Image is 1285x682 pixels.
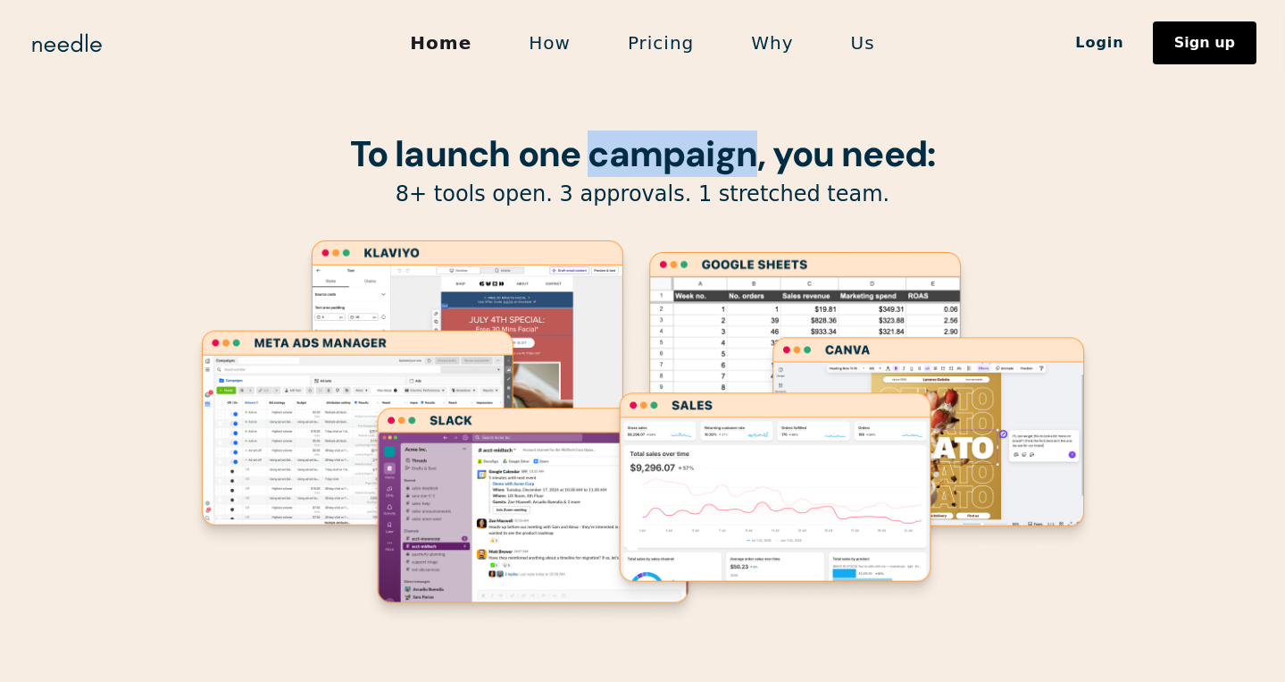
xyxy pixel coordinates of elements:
[381,24,500,62] a: Home
[822,24,904,62] a: Us
[722,24,822,62] a: Why
[500,24,599,62] a: How
[350,131,936,177] strong: To launch one campaign, you need:
[1174,36,1235,50] div: Sign up
[1047,28,1153,58] a: Login
[1153,21,1256,64] a: Sign up
[599,24,722,62] a: Pricing
[188,181,1098,208] p: 8+ tools open. 3 approvals. 1 stretched team.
